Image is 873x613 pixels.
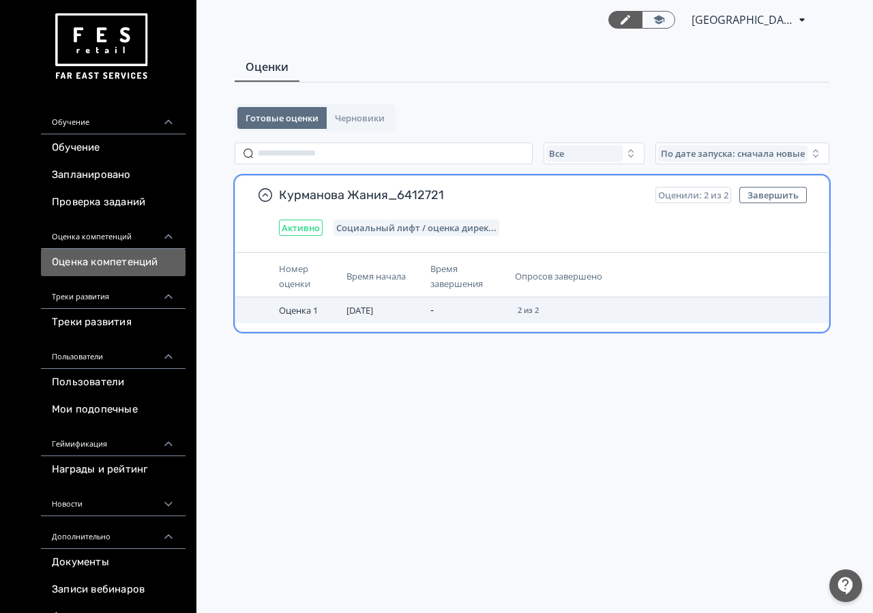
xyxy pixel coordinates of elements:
[41,336,186,369] div: Пользователи
[327,107,393,129] button: Черновики
[41,276,186,309] div: Треки развития
[425,297,509,323] td: -
[335,113,385,123] span: Черновики
[246,59,288,75] span: Оценки
[41,549,186,576] a: Документы
[544,143,645,164] button: Все
[41,456,186,483] a: Награды и рейтинг
[41,162,186,189] a: Запланировано
[246,113,319,123] span: Готовые оценки
[41,189,186,216] a: Проверка заданий
[41,249,186,276] a: Оценка компетенций
[41,516,186,549] div: Дополнительно
[41,576,186,603] a: Записи вебинаров
[642,11,675,29] a: Переключиться в режим ученика
[692,12,794,28] span: ТЦ Парк Хаус Самара СИН 6412721
[655,143,829,164] button: По дате запуска: сначала новые
[282,222,320,233] span: Активно
[41,423,186,456] div: Геймификация
[41,102,186,134] div: Обучение
[279,187,645,203] span: Курманова Жания_6412721
[279,263,310,290] span: Номер оценки
[52,8,150,85] img: https://files.teachbase.ru/system/account/57463/logo/medium-936fc5084dd2c598f50a98b9cbe0469a.png
[41,483,186,516] div: Новости
[739,187,807,203] button: Завершить
[346,270,406,282] span: Время начала
[41,216,186,249] div: Оценка компетенций
[518,306,539,314] span: 2 из 2
[549,148,564,159] span: Все
[515,270,602,282] span: Опросов завершено
[661,148,805,159] span: По дате запуска: сначала новые
[41,396,186,423] a: Мои подопечные
[279,304,318,316] span: Оценка 1
[336,222,497,233] span: Социальный лифт / оценка директора магазина
[41,309,186,336] a: Треки развития
[430,263,483,290] span: Время завершения
[41,369,186,396] a: Пользователи
[346,304,373,316] span: [DATE]
[237,107,327,129] button: Готовые оценки
[41,134,186,162] a: Обучение
[658,190,728,200] span: Оценили: 2 из 2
